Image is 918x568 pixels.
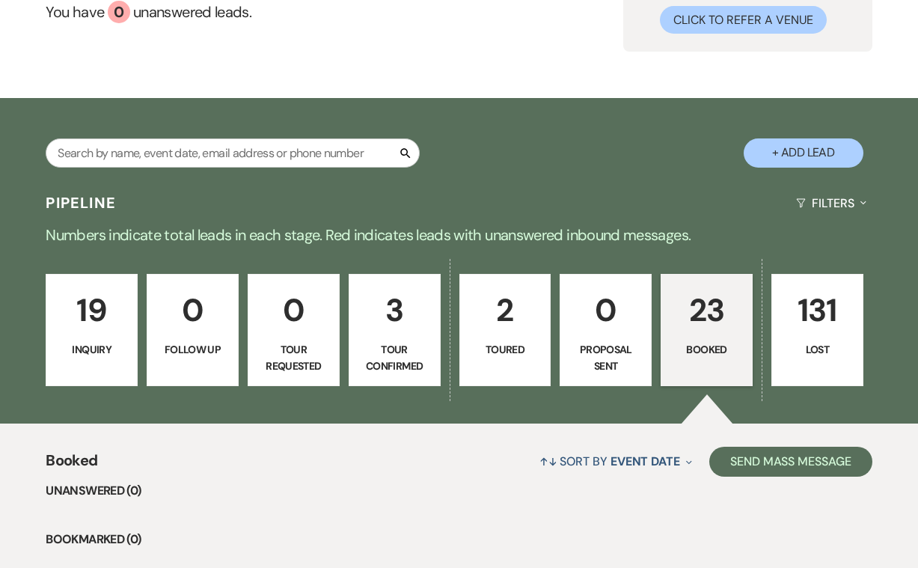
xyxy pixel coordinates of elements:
li: Bookmarked (0) [46,530,872,549]
p: 3 [358,285,431,335]
a: 0Proposal Sent [560,274,652,386]
span: ↑↓ [539,454,557,469]
p: 0 [569,285,642,335]
p: 0 [257,285,330,335]
p: Proposal Sent [569,341,642,375]
a: 0Tour Requested [248,274,340,386]
a: 3Tour Confirmed [349,274,441,386]
p: Toured [469,341,542,358]
a: You have 0 unanswered leads. [46,1,590,23]
a: 0Follow Up [147,274,239,386]
span: Event Date [611,454,680,469]
p: Tour Requested [257,341,330,375]
p: Follow Up [156,341,229,358]
button: Sort By Event Date [533,442,698,481]
a: 2Toured [459,274,551,386]
li: Unanswered (0) [46,481,872,501]
span: Booked [46,449,97,481]
div: 0 [108,1,130,23]
button: Send Mass Message [709,447,872,477]
p: Lost [781,341,854,358]
button: Click to Refer a Venue [660,6,827,34]
input: Search by name, event date, email address or phone number [46,138,420,168]
h3: Pipeline [46,192,116,213]
p: Booked [670,341,743,358]
a: 131Lost [771,274,863,386]
button: Filters [790,183,872,223]
button: + Add Lead [744,138,863,168]
p: 19 [55,285,128,335]
a: 23Booked [661,274,753,386]
p: 2 [469,285,542,335]
p: 131 [781,285,854,335]
p: Inquiry [55,341,128,358]
p: 0 [156,285,229,335]
p: Tour Confirmed [358,341,431,375]
a: 19Inquiry [46,274,138,386]
p: 23 [670,285,743,335]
